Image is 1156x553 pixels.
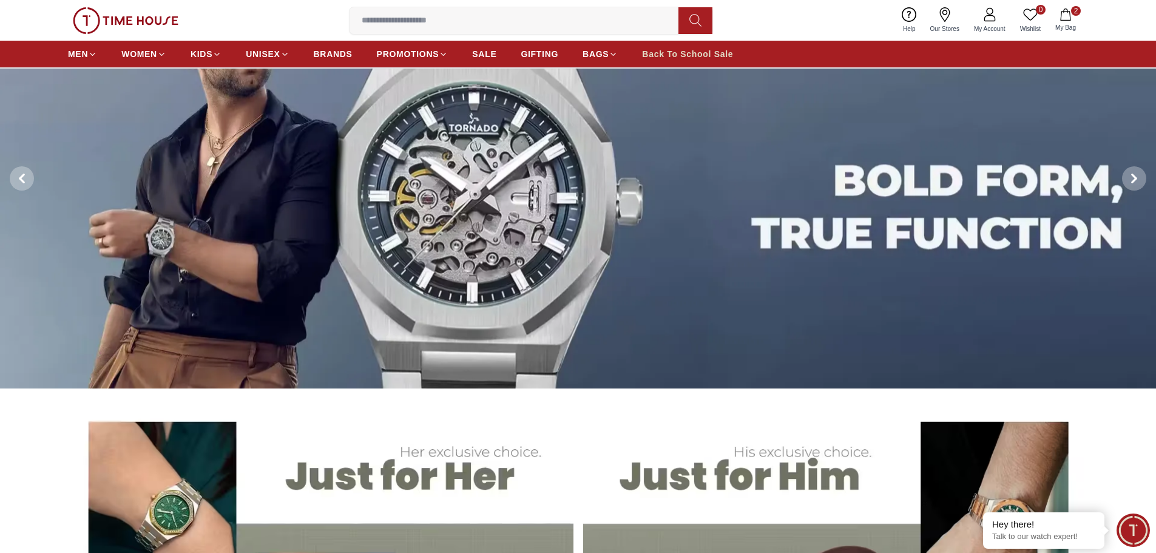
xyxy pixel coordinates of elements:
[68,43,97,65] a: MEN
[73,7,178,34] img: ...
[969,24,1010,33] span: My Account
[68,48,88,60] span: MEN
[191,48,212,60] span: KIDS
[1015,24,1046,33] span: Wishlist
[314,48,353,60] span: BRANDS
[1048,6,1083,35] button: 2My Bag
[1117,514,1150,547] div: Chat Widget
[583,43,618,65] a: BAGS
[1013,5,1048,36] a: 0Wishlist
[1036,5,1046,15] span: 0
[314,43,353,65] a: BRANDS
[521,48,558,60] span: GIFTING
[121,43,166,65] a: WOMEN
[246,43,289,65] a: UNISEX
[642,43,733,65] a: Back To School Sale
[521,43,558,65] a: GIFTING
[1050,23,1081,32] span: My Bag
[121,48,157,60] span: WOMEN
[472,43,496,65] a: SALE
[923,5,967,36] a: Our Stores
[925,24,964,33] span: Our Stores
[583,48,609,60] span: BAGS
[191,43,221,65] a: KIDS
[246,48,280,60] span: UNISEX
[992,518,1095,531] div: Hey there!
[898,24,921,33] span: Help
[1071,6,1081,16] span: 2
[896,5,923,36] a: Help
[642,48,733,60] span: Back To School Sale
[472,48,496,60] span: SALE
[377,43,448,65] a: PROMOTIONS
[992,532,1095,542] p: Talk to our watch expert!
[377,48,439,60] span: PROMOTIONS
